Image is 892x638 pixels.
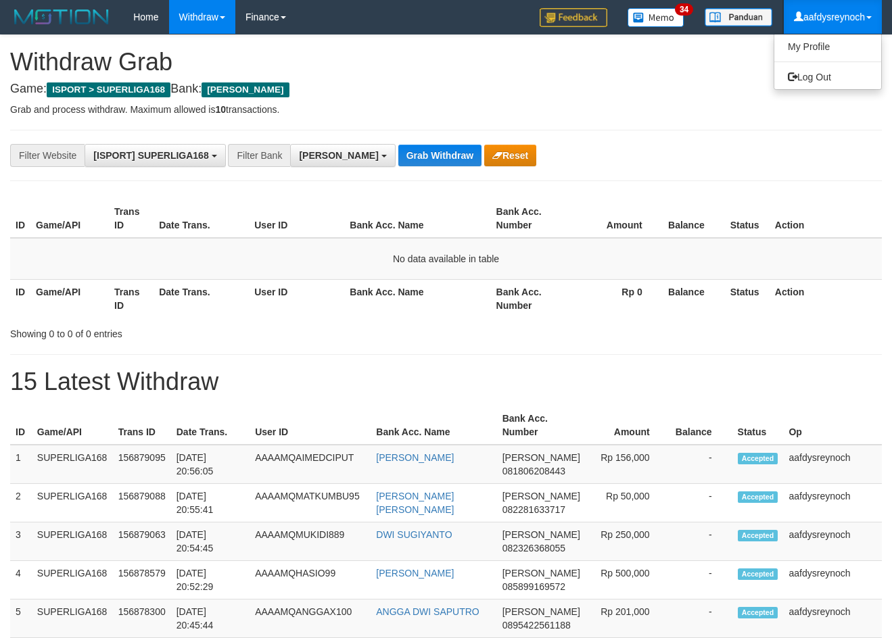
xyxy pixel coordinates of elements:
td: aafdysreynoch [783,484,882,522]
span: [PERSON_NAME] [202,82,289,97]
th: Action [770,199,882,238]
span: [PERSON_NAME] [502,568,580,579]
td: - [670,599,732,638]
td: SUPERLIGA168 [32,445,113,484]
td: - [670,561,732,599]
th: Bank Acc. Number [491,279,569,318]
td: [DATE] 20:45:44 [171,599,250,638]
a: Log Out [774,68,881,86]
td: 4 [10,561,32,599]
th: User ID [250,406,371,445]
span: [PERSON_NAME] [502,529,580,540]
a: ANGGA DWI SAPUTRO [376,606,479,617]
th: Bank Acc. Number [497,406,586,445]
th: Bank Acc. Name [371,406,496,445]
span: Accepted [738,491,778,503]
td: Rp 50,000 [586,484,670,522]
td: aafdysreynoch [783,561,882,599]
td: Rp 500,000 [586,561,670,599]
th: Op [783,406,882,445]
td: - [670,445,732,484]
th: Status [725,199,770,238]
th: Game/API [30,279,109,318]
td: Rp 201,000 [586,599,670,638]
td: AAAAMQAIMEDCIPUT [250,445,371,484]
a: DWI SUGIYANTO [376,529,452,540]
a: [PERSON_NAME] [376,568,454,579]
th: User ID [249,199,344,238]
span: Copy 0895422561188 to clipboard [502,620,571,631]
th: Game/API [32,406,113,445]
strong: 10 [215,104,226,115]
h1: 15 Latest Withdraw [10,368,882,395]
h4: Game: Bank: [10,82,882,96]
span: Accepted [738,530,778,541]
img: Button%20Memo.svg [628,8,684,27]
td: 1 [10,445,32,484]
div: Showing 0 to 0 of 0 entries [10,322,362,341]
td: 5 [10,599,32,638]
span: Copy 082281633717 to clipboard [502,504,565,515]
span: Accepted [738,453,778,464]
th: Trans ID [113,406,171,445]
td: [DATE] 20:56:05 [171,445,250,484]
td: Rp 250,000 [586,522,670,561]
span: Accepted [738,607,778,618]
th: Bank Acc. Name [344,199,490,238]
span: ISPORT > SUPERLIGA168 [47,82,170,97]
th: Trans ID [109,199,154,238]
th: Balance [663,279,725,318]
th: ID [10,406,32,445]
td: 3 [10,522,32,561]
td: 156878300 [113,599,171,638]
img: MOTION_logo.png [10,7,113,27]
span: [PERSON_NAME] [502,452,580,463]
div: Filter Website [10,144,85,167]
button: Grab Withdraw [398,145,482,166]
td: Rp 156,000 [586,445,670,484]
div: Filter Bank [228,144,290,167]
td: aafdysreynoch [783,445,882,484]
td: No data available in table [10,238,882,280]
td: [DATE] 20:55:41 [171,484,250,522]
td: - [670,522,732,561]
th: Status [725,279,770,318]
td: [DATE] 20:52:29 [171,561,250,599]
th: Balance [670,406,732,445]
td: AAAAMQANGGAX100 [250,599,371,638]
th: Trans ID [109,279,154,318]
th: Date Trans. [154,199,249,238]
th: Bank Acc. Name [344,279,490,318]
th: Status [732,406,784,445]
td: 2 [10,484,32,522]
th: Rp 0 [569,279,663,318]
img: panduan.png [705,8,772,26]
td: AAAAMQMUKIDI889 [250,522,371,561]
a: [PERSON_NAME] [376,452,454,463]
span: Copy 081806208443 to clipboard [502,466,565,476]
th: Action [770,279,882,318]
img: Feedback.jpg [540,8,607,27]
span: [PERSON_NAME] [299,150,378,161]
button: [PERSON_NAME] [290,144,395,167]
td: SUPERLIGA168 [32,561,113,599]
a: [PERSON_NAME] [PERSON_NAME] [376,491,454,515]
span: 34 [675,3,693,16]
span: [ISPORT] SUPERLIGA168 [93,150,208,161]
td: SUPERLIGA168 [32,599,113,638]
th: Amount [586,406,670,445]
th: Amount [569,199,663,238]
span: Accepted [738,568,778,580]
th: ID [10,279,30,318]
th: User ID [249,279,344,318]
td: SUPERLIGA168 [32,522,113,561]
th: Game/API [30,199,109,238]
td: AAAAMQHASIO99 [250,561,371,599]
th: ID [10,199,30,238]
p: Grab and process withdraw. Maximum allowed is transactions. [10,103,882,116]
th: Date Trans. [154,279,249,318]
span: [PERSON_NAME] [502,606,580,617]
td: - [670,484,732,522]
td: 156879063 [113,522,171,561]
td: 156879088 [113,484,171,522]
